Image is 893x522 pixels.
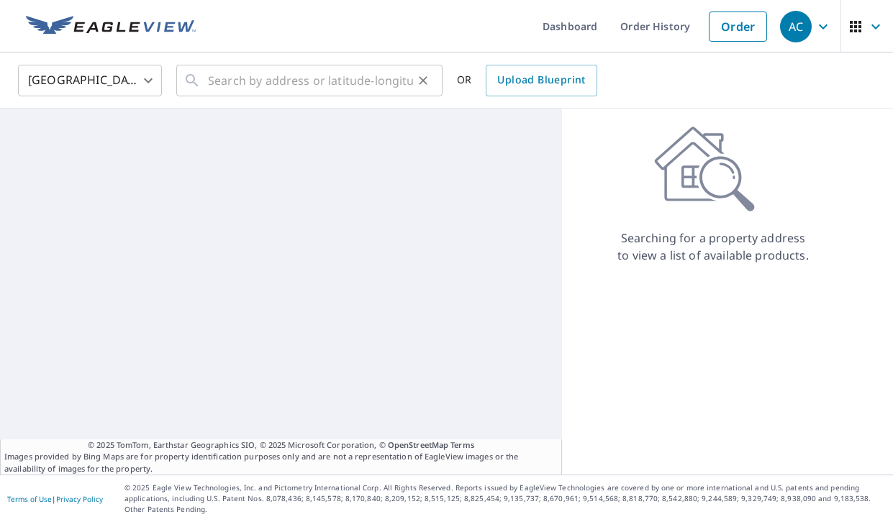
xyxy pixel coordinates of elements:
input: Search by address or latitude-longitude [208,60,413,101]
div: OR [457,65,597,96]
a: Terms [450,439,474,450]
span: © 2025 TomTom, Earthstar Geographics SIO, © 2025 Microsoft Corporation, © [88,439,474,452]
p: | [7,495,103,503]
a: OpenStreetMap [388,439,448,450]
p: Searching for a property address to view a list of available products. [617,229,810,264]
span: Upload Blueprint [497,71,585,89]
a: Privacy Policy [56,494,103,504]
p: © 2025 Eagle View Technologies, Inc. and Pictometry International Corp. All Rights Reserved. Repo... [124,482,886,515]
button: Clear [413,70,433,91]
a: Terms of Use [7,494,52,504]
a: Upload Blueprint [486,65,597,96]
a: Order [709,12,767,42]
div: [GEOGRAPHIC_DATA] [18,60,162,101]
img: EV Logo [26,16,196,37]
div: AC [780,11,812,42]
